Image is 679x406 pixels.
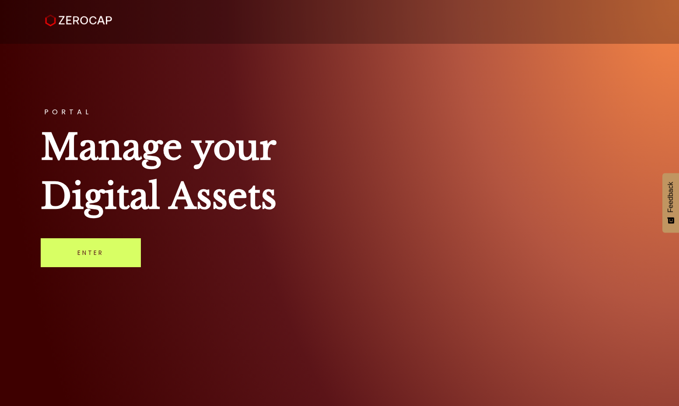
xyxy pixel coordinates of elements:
[45,14,112,27] img: ZeroCap
[662,173,679,233] button: Feedback - Show survey
[41,109,639,116] h3: PORTAL
[667,182,675,212] span: Feedback
[41,238,141,267] a: Enter
[41,123,639,221] h1: Manage your Digital Assets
